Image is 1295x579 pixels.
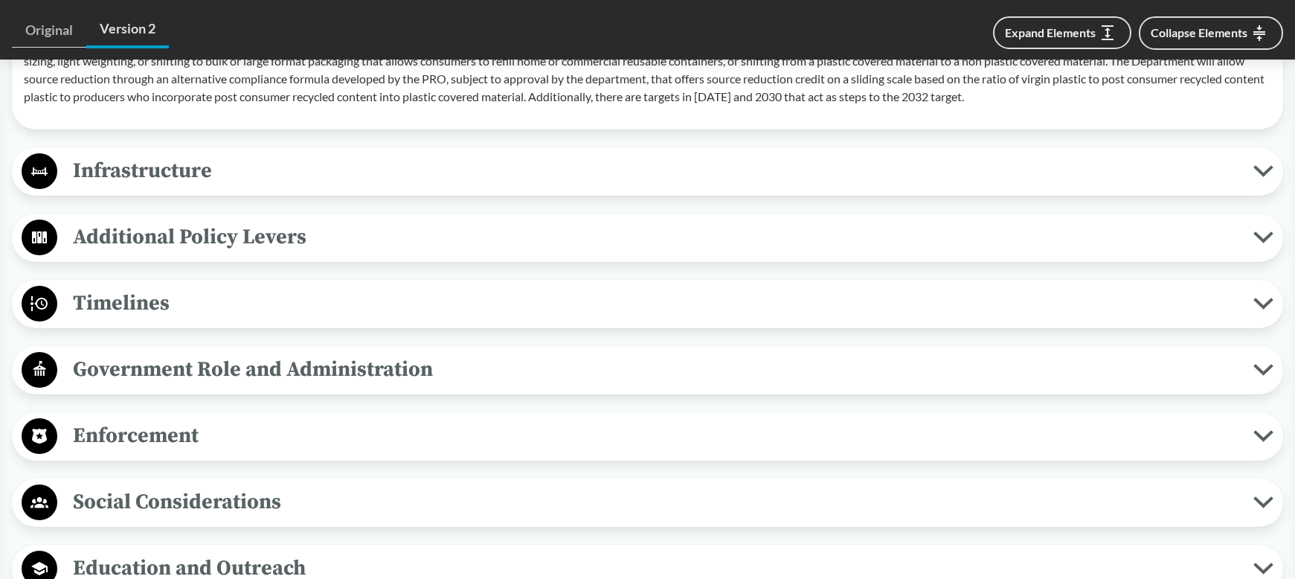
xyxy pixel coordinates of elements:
a: Original [12,13,86,48]
button: Infrastructure [17,153,1278,191]
span: Additional Policy Levers [57,220,1253,254]
span: Timelines [57,287,1253,320]
span: Government Role and Administration [57,353,1253,386]
button: Social Considerations [17,484,1278,522]
button: Government Role and Administration [17,351,1278,389]
button: Expand Elements [993,16,1131,49]
a: Version 2 [86,12,169,48]
span: Social Considerations [57,485,1253,519]
button: Timelines [17,285,1278,323]
button: Additional Policy Levers [17,219,1278,257]
p: By [DATE] a PRO must develop and implement a plan to achieve source reduction requirements set in... [24,34,1271,106]
button: Enforcement [17,418,1278,455]
span: Enforcement [57,419,1253,452]
button: Collapse Elements [1139,16,1283,50]
span: Infrastructure [57,154,1253,188]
